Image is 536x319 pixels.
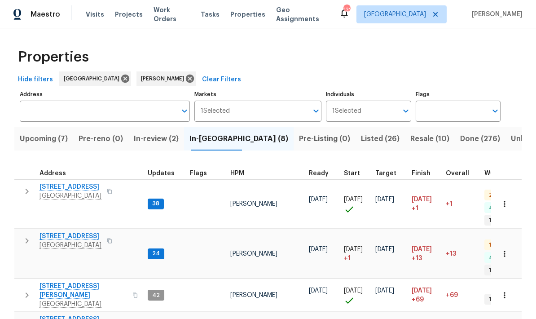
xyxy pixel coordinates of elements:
td: Scheduled to finish 69 day(s) late [408,279,442,312]
span: [DATE] [309,246,328,253]
td: Project started on time [340,179,372,229]
span: +13 [446,251,456,257]
span: [DATE] [309,288,328,294]
span: Updates [148,170,175,177]
span: [DATE] [375,288,394,294]
label: Markets [194,92,322,97]
span: WO Completion [484,170,534,177]
span: [DATE] [412,196,432,203]
span: In-[GEOGRAPHIC_DATA] (8) [189,133,288,145]
span: 1 Selected [332,107,361,115]
span: [DATE] [344,196,363,203]
div: 132 [343,5,350,14]
td: Project started 1 days late [340,229,372,279]
span: Overall [446,170,469,177]
span: Properties [230,10,265,19]
button: Open [178,105,191,117]
span: 1 QC [485,241,505,249]
span: [PERSON_NAME] [468,10,523,19]
span: Resale (10) [410,133,449,145]
td: 13 day(s) past target finish date [442,229,481,279]
span: [DATE] [344,246,363,253]
span: [GEOGRAPHIC_DATA] [364,10,426,19]
span: Hide filters [18,74,53,85]
td: 69 day(s) past target finish date [442,279,481,312]
span: +13 [412,254,422,263]
div: Days past target finish date [446,170,477,177]
span: Target [375,170,396,177]
span: [GEOGRAPHIC_DATA] [64,74,123,83]
td: Scheduled to finish 13 day(s) late [408,229,442,279]
button: Open [400,105,412,117]
span: In-review (2) [134,133,179,145]
label: Flags [416,92,501,97]
span: [PERSON_NAME] [230,251,277,257]
span: Listed (26) [361,133,400,145]
span: 1 WIP [485,296,505,303]
span: Flags [190,170,207,177]
span: Work Orders [154,5,190,23]
div: Actual renovation start date [344,170,368,177]
span: [DATE] [375,246,394,253]
span: + 1 [344,254,351,263]
td: Scheduled to finish 1 day(s) late [408,179,442,229]
span: [DATE] [412,246,432,253]
span: Done (276) [460,133,500,145]
label: Individuals [326,92,411,97]
span: +69 [412,295,424,304]
span: [PERSON_NAME] [141,74,188,83]
span: 42 [149,292,163,299]
span: Address [40,170,66,177]
span: [PERSON_NAME] [230,201,277,207]
span: Ready [309,170,329,177]
span: Upcoming (7) [20,133,68,145]
span: [DATE] [375,196,394,203]
span: [DATE] [344,288,363,294]
div: Target renovation project end date [375,170,404,177]
span: HPM [230,170,244,177]
span: Properties [18,53,89,62]
td: Project started on time [340,279,372,312]
div: [GEOGRAPHIC_DATA] [59,71,131,86]
span: Projects [115,10,143,19]
span: 4 Done [485,204,512,212]
span: Tasks [201,11,220,18]
span: 4 Done [485,254,512,261]
span: 24 [149,250,163,257]
span: Visits [86,10,104,19]
button: Open [489,105,501,117]
button: Hide filters [14,71,57,88]
label: Address [20,92,190,97]
div: Earliest renovation start date (first business day after COE or Checkout) [309,170,337,177]
span: Start [344,170,360,177]
button: Open [310,105,322,117]
span: Clear Filters [202,74,241,85]
span: [DATE] [412,288,432,294]
span: Finish [412,170,431,177]
span: +69 [446,292,458,298]
span: Pre-Listing (0) [299,133,350,145]
span: 38 [149,200,163,208]
span: Pre-reno (0) [79,133,123,145]
span: Maestro [31,10,60,19]
span: 1 Selected [201,107,230,115]
span: Geo Assignments [276,5,328,23]
div: Projected renovation finish date [412,170,439,177]
span: 1 Accepted [485,217,523,224]
span: +1 [412,204,418,213]
span: +1 [446,201,453,207]
td: 1 day(s) past target finish date [442,179,481,229]
span: [DATE] [309,196,328,203]
span: 2 QC [485,191,506,199]
span: [PERSON_NAME] [230,292,277,298]
button: Clear Filters [198,71,245,88]
span: 1 Accepted [485,266,523,274]
div: [PERSON_NAME] [136,71,196,86]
